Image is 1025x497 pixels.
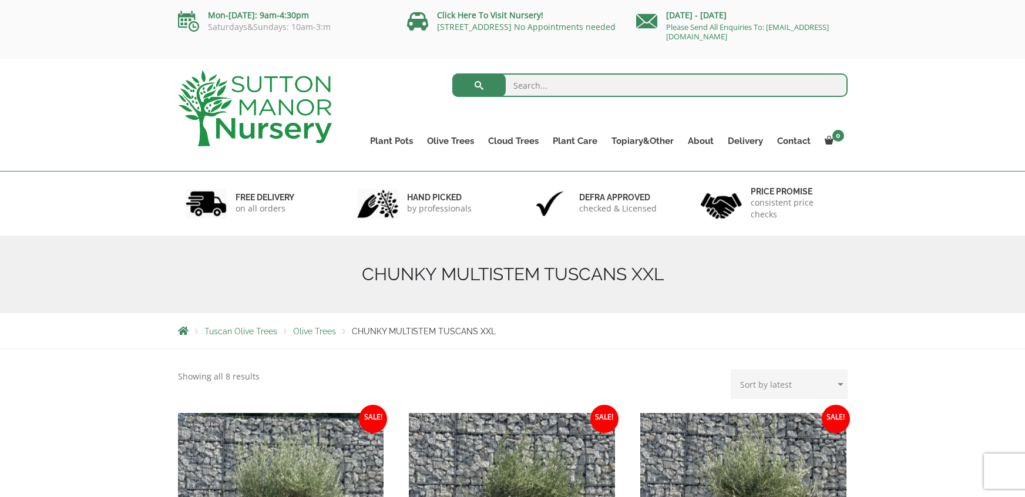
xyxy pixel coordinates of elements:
p: by professionals [407,203,472,214]
a: Olive Trees [293,327,336,336]
a: Cloud Trees [481,133,546,149]
p: Saturdays&Sundays: 10am-3:m [178,22,389,32]
p: checked & Licensed [579,203,657,214]
p: Mon-[DATE]: 9am-4:30pm [178,8,389,22]
img: logo [178,70,332,146]
select: Shop order [731,370,848,399]
a: Please Send All Enquiries To: [EMAIL_ADDRESS][DOMAIN_NAME] [666,22,829,42]
span: 0 [832,130,844,142]
p: [DATE] - [DATE] [636,8,848,22]
a: Delivery [721,133,770,149]
span: CHUNKY MULTISTEM TUSCANS XXL [352,327,496,336]
img: 3.jpg [529,189,570,219]
h6: Price promise [751,186,840,197]
a: Plant Pots [363,133,420,149]
nav: Breadcrumbs [178,326,848,335]
span: Sale! [822,405,850,433]
p: consistent price checks [751,197,840,220]
a: Topiary&Other [604,133,681,149]
a: Tuscan Olive Trees [204,327,277,336]
img: 2.jpg [357,189,398,219]
p: on all orders [236,203,294,214]
p: Showing all 8 results [178,370,260,384]
span: Sale! [590,405,619,433]
h1: CHUNKY MULTISTEM TUSCANS XXL [178,264,848,285]
a: Contact [770,133,818,149]
a: Olive Trees [420,133,481,149]
input: Search... [452,73,848,97]
img: 1.jpg [186,189,227,219]
a: Plant Care [546,133,604,149]
a: Click Here To Visit Nursery! [437,9,543,21]
img: 4.jpg [701,186,742,221]
a: About [681,133,721,149]
span: Sale! [359,405,387,433]
a: [STREET_ADDRESS] No Appointments needed [437,21,616,32]
h6: Defra approved [579,192,657,203]
a: 0 [818,133,848,149]
h6: FREE DELIVERY [236,192,294,203]
h6: hand picked [407,192,472,203]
